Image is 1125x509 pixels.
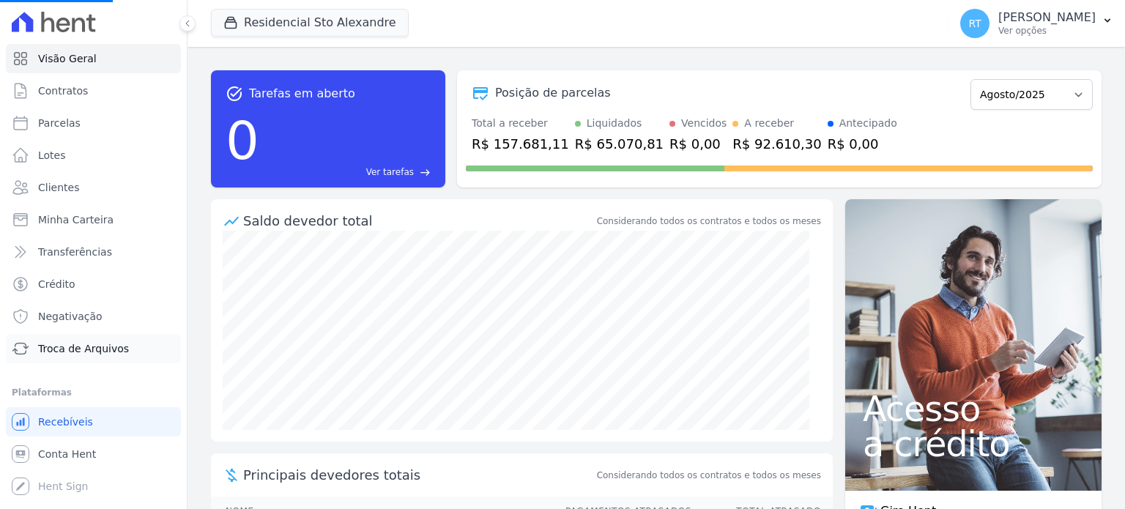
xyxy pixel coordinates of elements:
span: Considerando todos os contratos e todos os meses [597,469,821,482]
div: Saldo devedor total [243,211,594,231]
span: task_alt [226,85,243,103]
a: Clientes [6,173,181,202]
span: RT [968,18,981,29]
div: R$ 0,00 [669,134,727,154]
div: Vencidos [681,116,727,131]
span: Lotes [38,148,66,163]
a: Minha Carteira [6,205,181,234]
div: Antecipado [839,116,897,131]
span: Visão Geral [38,51,97,66]
span: Negativação [38,309,103,324]
button: Residencial Sto Alexandre [211,9,409,37]
span: Crédito [38,277,75,291]
div: R$ 65.070,81 [575,134,664,154]
span: a crédito [863,426,1084,461]
span: Recebíveis [38,415,93,429]
span: Troca de Arquivos [38,341,129,356]
span: Principais devedores totais [243,465,594,485]
div: A receber [744,116,794,131]
a: Recebíveis [6,407,181,436]
a: Lotes [6,141,181,170]
span: Ver tarefas [366,166,414,179]
a: Troca de Arquivos [6,334,181,363]
div: Liquidados [587,116,642,131]
span: Parcelas [38,116,81,130]
a: Parcelas [6,108,181,138]
a: Conta Hent [6,439,181,469]
div: 0 [226,103,259,179]
div: Considerando todos os contratos e todos os meses [597,215,821,228]
a: Contratos [6,76,181,105]
span: Conta Hent [38,447,96,461]
p: Ver opções [998,25,1096,37]
span: east [420,167,431,178]
div: Plataformas [12,384,175,401]
a: Visão Geral [6,44,181,73]
p: [PERSON_NAME] [998,10,1096,25]
div: Posição de parcelas [495,84,611,102]
button: RT [PERSON_NAME] Ver opções [948,3,1125,44]
div: R$ 0,00 [828,134,897,154]
div: R$ 157.681,11 [472,134,569,154]
span: Tarefas em aberto [249,85,355,103]
a: Ver tarefas east [265,166,431,179]
span: Contratos [38,83,88,98]
a: Crédito [6,270,181,299]
a: Negativação [6,302,181,331]
a: Transferências [6,237,181,267]
span: Clientes [38,180,79,195]
div: R$ 92.610,30 [732,134,821,154]
div: Total a receber [472,116,569,131]
span: Transferências [38,245,112,259]
span: Minha Carteira [38,212,114,227]
span: Acesso [863,391,1084,426]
